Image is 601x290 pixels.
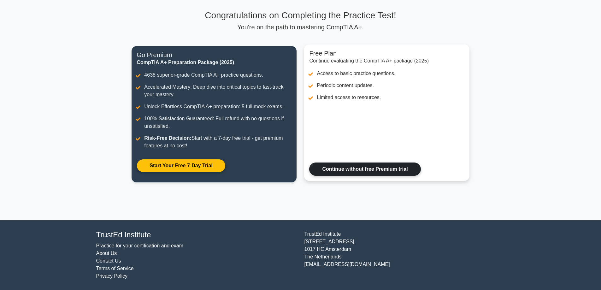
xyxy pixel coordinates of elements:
h3: Congratulations on Completing the Practice Test! [132,10,469,21]
a: Continue without free Premium trial [309,163,421,176]
a: Practice for your certification and exam [96,243,184,248]
a: About Us [96,251,117,256]
div: TrustEd Institute [STREET_ADDRESS] 1017 HC Amsterdam The Netherlands [EMAIL_ADDRESS][DOMAIN_NAME] [301,230,509,280]
h4: TrustEd Institute [96,230,297,240]
a: Terms of Service [96,266,134,271]
a: Privacy Policy [96,273,128,279]
p: You're on the path to mastering CompTIA A+. [132,23,469,31]
a: Contact Us [96,258,121,263]
a: Start Your Free 7-Day Trial [137,159,225,172]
